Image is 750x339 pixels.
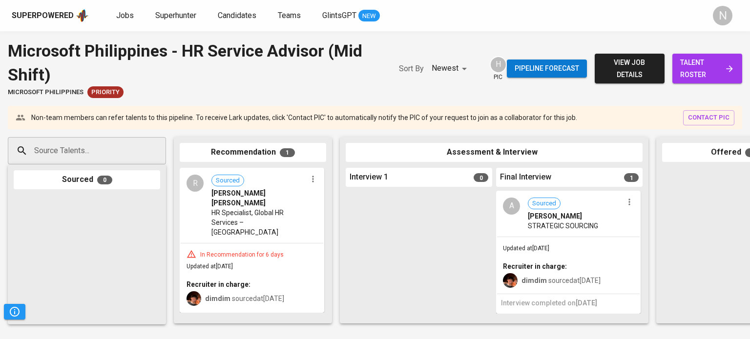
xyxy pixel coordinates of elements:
div: Sourced [14,170,160,189]
div: A [503,198,520,215]
div: Microsoft Philippines - HR Service Advisor (Mid Shift) [8,39,379,86]
h6: Interview completed on [501,298,636,309]
span: talent roster [680,57,734,80]
span: Microsoft Philippines [8,88,83,97]
img: diemas@glints.com [503,273,518,288]
button: Open [161,150,163,152]
span: 0 [474,173,488,182]
button: Pipeline forecast [507,60,587,78]
p: Sort By [399,63,424,75]
div: New Job received from Demand Team [87,86,124,98]
div: Assessment & Interview [346,143,643,162]
img: diemas@glints.com [187,291,201,306]
span: [PERSON_NAME] [528,211,582,221]
span: Superhunter [155,11,196,20]
div: In Recommendation for 6 days [196,251,288,259]
b: dimdim [521,277,547,284]
a: Jobs [116,10,136,22]
span: Updated at [DATE] [503,245,549,252]
span: Updated at [DATE] [187,263,233,270]
button: contact pic [683,110,734,125]
span: NEW [358,11,380,21]
span: 1 [280,148,295,157]
span: Candidates [218,11,256,20]
span: Interview 1 [350,172,388,183]
span: Final Interview [500,172,551,183]
span: sourced at [DATE] [205,295,284,302]
div: ASourced[PERSON_NAME]STRATEGIC SOURCINGUpdated at[DATE]Recruiter in charge:dimdim sourcedat[DATE]... [496,191,641,314]
span: Sourced [212,176,244,185]
b: Recruiter in charge: [187,280,250,288]
a: Candidates [218,10,258,22]
b: Recruiter in charge: [503,262,567,270]
button: Pipeline Triggers [4,304,25,319]
div: Recommendation [180,143,326,162]
div: N [713,6,732,25]
span: GlintsGPT [322,11,356,20]
span: view job details [603,57,657,80]
span: Sourced [528,199,560,208]
b: dimdim [205,295,230,302]
span: 1 [624,173,639,182]
div: Superpowered [12,10,74,21]
img: app logo [76,8,89,23]
span: Jobs [116,11,134,20]
div: R [187,175,204,192]
span: contact pic [688,112,729,123]
div: RSourced[PERSON_NAME] [PERSON_NAME]HR Specialist, Global HR Services – [GEOGRAPHIC_DATA]In Recomm... [180,168,324,313]
a: Teams [278,10,303,22]
button: view job details [595,54,665,83]
div: pic [490,56,507,81]
span: [PERSON_NAME] [PERSON_NAME] [211,188,307,208]
span: sourced at [DATE] [521,277,601,284]
span: [DATE] [576,299,597,307]
span: STRATEGIC SOURCING [528,221,598,231]
a: Superhunter [155,10,198,22]
a: GlintsGPT NEW [322,10,380,22]
span: HR Specialist, Global HR Services – [GEOGRAPHIC_DATA] [211,208,307,237]
span: Teams [278,11,301,20]
span: Priority [87,88,124,97]
span: Pipeline forecast [515,62,579,75]
p: Newest [432,62,458,74]
a: talent roster [672,54,742,83]
span: 0 [97,176,112,184]
div: H [490,56,507,73]
p: Non-team members can refer talents to this pipeline. To receive Lark updates, click 'Contact PIC'... [31,113,577,122]
a: Superpoweredapp logo [12,8,89,23]
div: Newest [432,60,470,78]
